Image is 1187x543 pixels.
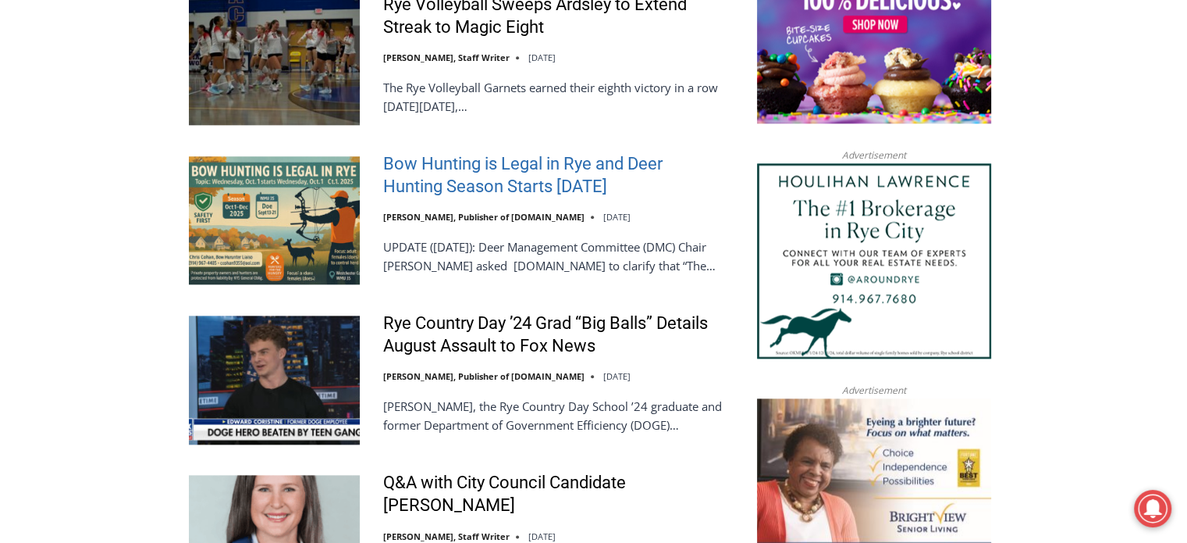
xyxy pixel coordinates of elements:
[603,370,631,382] time: [DATE]
[383,313,726,357] a: Rye Country Day ’24 Grad “Big Balls” Details August Assault to Fox News
[189,156,360,284] img: Bow Hunting is Legal in Rye and Deer Hunting Season Starts October 1st
[394,1,737,152] div: Apply Now <> summer and RHS senior internships available
[383,78,726,116] p: The Rye Volleyball Garnets earned their eighth victory in a row [DATE][DATE],…
[383,153,726,198] a: Bow Hunting is Legal in Rye and Deer Hunting Season Starts [DATE]
[164,46,226,128] div: Birds of Prey: Falcon and hawk demos
[1,155,233,195] a: [PERSON_NAME] Read Sanctuary Fall Fest: [DATE]
[164,132,171,148] div: 2
[189,316,360,444] img: Rye Country Day ’24 Grad “Big Balls” Details August Assault to Fox News
[383,52,510,63] a: [PERSON_NAME], Staff Writer
[383,211,585,223] a: [PERSON_NAME], Publisher of [DOMAIN_NAME]
[175,132,179,148] div: /
[603,211,631,223] time: [DATE]
[383,370,585,382] a: [PERSON_NAME], Publisher of [DOMAIN_NAME]
[383,472,726,516] a: Q&A with City Council Candidate [PERSON_NAME]
[383,238,726,275] p: UPDATE ([DATE]): Deer Management Committee (DMC) Chair [PERSON_NAME] asked [DOMAIN_NAME] to clari...
[383,397,726,434] p: [PERSON_NAME], the Rye Country Day School ’24 graduate and former Department of Government Effici...
[375,152,756,195] a: Intern @ [DOMAIN_NAME]
[528,52,556,63] time: [DATE]
[826,148,922,163] span: Advertisement
[826,383,922,398] span: Advertisement
[408,155,723,191] span: Intern @ [DOMAIN_NAME]
[528,530,556,542] time: [DATE]
[757,163,991,359] img: Houlihan Lawrence The #1 Brokerage in Rye City
[12,157,208,193] h4: [PERSON_NAME] Read Sanctuary Fall Fest: [DATE]
[183,132,190,148] div: 6
[383,530,510,542] a: [PERSON_NAME], Staff Writer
